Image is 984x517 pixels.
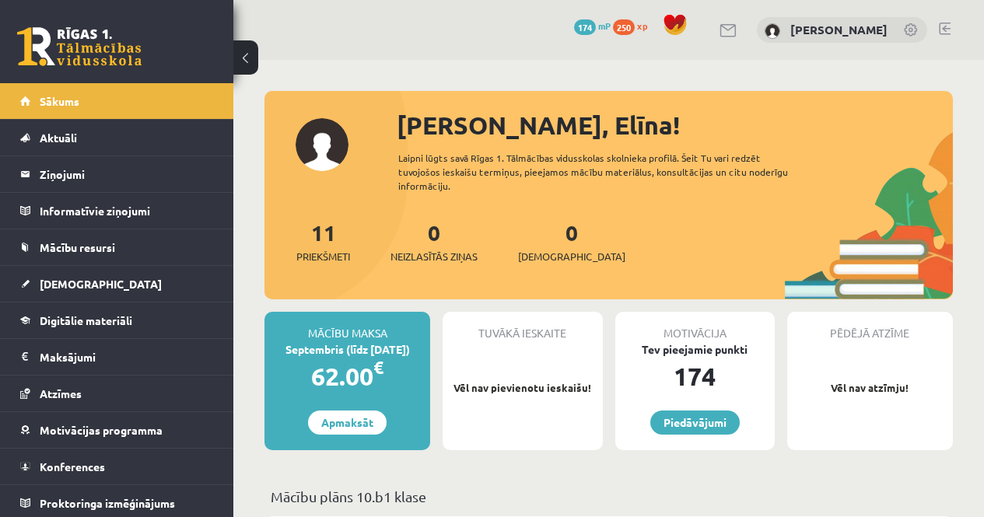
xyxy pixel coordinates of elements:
[40,423,163,437] span: Motivācijas programma
[296,218,350,264] a: 11Priekšmeti
[518,218,625,264] a: 0[DEMOGRAPHIC_DATA]
[40,459,105,473] span: Konferences
[398,151,811,193] div: Laipni lūgts savā Rīgas 1. Tālmācības vidusskolas skolnieka profilā. Šeit Tu vari redzēt tuvojošo...
[20,339,214,375] a: Maksājumi
[40,277,162,291] span: [DEMOGRAPHIC_DATA]
[296,249,350,264] span: Priekšmeti
[17,27,142,66] a: Rīgas 1. Tālmācības vidusskola
[40,94,79,108] span: Sākums
[765,23,780,39] img: Elīna Freimane
[264,312,430,341] div: Mācību maksa
[443,312,602,341] div: Tuvākā ieskaite
[390,249,478,264] span: Neizlasītās ziņas
[650,410,740,435] a: Piedāvājumi
[20,156,214,192] a: Ziņojumi
[787,312,953,341] div: Pēdējā atzīme
[615,341,775,358] div: Tev pieejamie punkti
[574,19,611,32] a: 174 mP
[397,107,953,144] div: [PERSON_NAME], Elīna!
[613,19,635,35] span: 250
[40,339,214,375] legend: Maksājumi
[40,193,214,229] legend: Informatīvie ziņojumi
[20,266,214,302] a: [DEMOGRAPHIC_DATA]
[20,193,214,229] a: Informatīvie ziņojumi
[518,249,625,264] span: [DEMOGRAPHIC_DATA]
[613,19,655,32] a: 250 xp
[20,83,214,119] a: Sākums
[790,22,888,37] a: [PERSON_NAME]
[20,412,214,448] a: Motivācijas programma
[20,376,214,411] a: Atzīmes
[20,449,214,484] a: Konferences
[574,19,596,35] span: 174
[40,240,115,254] span: Mācību resursi
[264,341,430,358] div: Septembris (līdz [DATE])
[20,229,214,265] a: Mācību resursi
[615,312,775,341] div: Motivācija
[40,386,82,400] span: Atzīmes
[598,19,611,32] span: mP
[271,486,947,507] p: Mācību plāns 10.b1 klase
[615,358,775,395] div: 174
[308,410,387,435] a: Apmaksāt
[450,380,594,396] p: Vēl nav pievienotu ieskaišu!
[373,356,383,379] span: €
[20,302,214,338] a: Digitālie materiāli
[40,131,77,145] span: Aktuāli
[20,120,214,155] a: Aktuāli
[40,313,132,327] span: Digitālie materiāli
[40,156,214,192] legend: Ziņojumi
[795,380,945,396] p: Vēl nav atzīmju!
[40,496,175,510] span: Proktoringa izmēģinājums
[637,19,647,32] span: xp
[390,218,478,264] a: 0Neizlasītās ziņas
[264,358,430,395] div: 62.00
